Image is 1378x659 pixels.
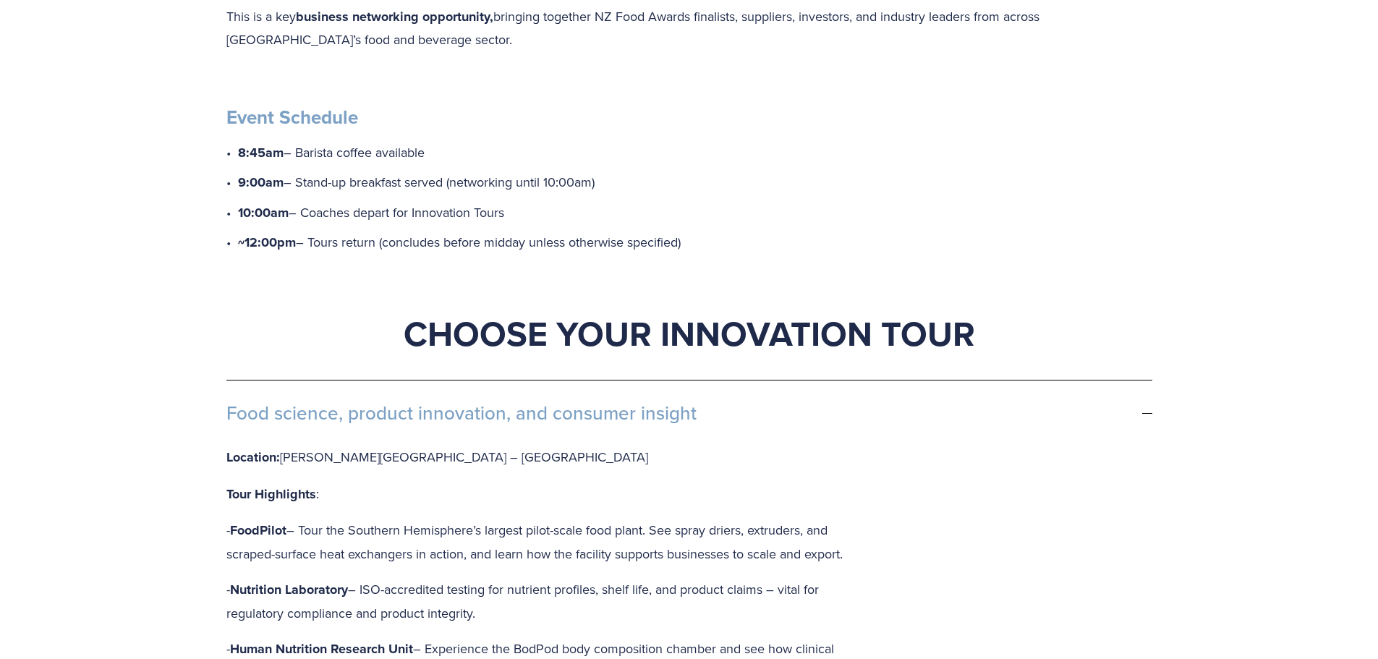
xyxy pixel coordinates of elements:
[230,521,286,540] strong: FoodPilot
[238,233,296,252] strong: ~12:00pm
[226,446,875,469] p: [PERSON_NAME][GEOGRAPHIC_DATA] – [GEOGRAPHIC_DATA]
[238,231,1152,255] p: – Tours return (concludes before midday unless otherwise specified)
[226,448,280,467] strong: Location:
[226,5,1152,51] p: This is a key bringing together NZ Food Awards finalists, suppliers, investors, and industry lead...
[230,580,348,599] strong: Nutrition Laboratory
[226,482,875,506] p: :
[226,485,316,503] strong: Tour Highlights
[296,7,493,26] strong: business networking opportunity,
[226,519,875,565] p: - – Tour the Southern Hemisphere’s largest pilot-scale food plant. See spray driers, extruders, a...
[226,402,1142,424] span: Food science, product innovation, and consumer insight
[238,141,1152,165] p: – Barista coffee available
[238,203,289,222] strong: 10:00am
[230,639,413,658] strong: Human Nutrition Research Unit
[238,171,1152,195] p: – Stand-up breakfast served (networking until 10:00am)
[226,380,1152,446] button: Food science, product innovation, and consumer insight
[226,578,875,624] p: - – ISO-accredited testing for nutrient profiles, shelf life, and product claims – vital for regu...
[226,103,358,131] strong: Event Schedule
[238,143,284,162] strong: 8:45am
[238,173,284,192] strong: 9:00am
[226,312,1152,355] h1: Choose Your Innovation Tour
[238,201,1152,225] p: – Coaches depart for Innovation Tours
